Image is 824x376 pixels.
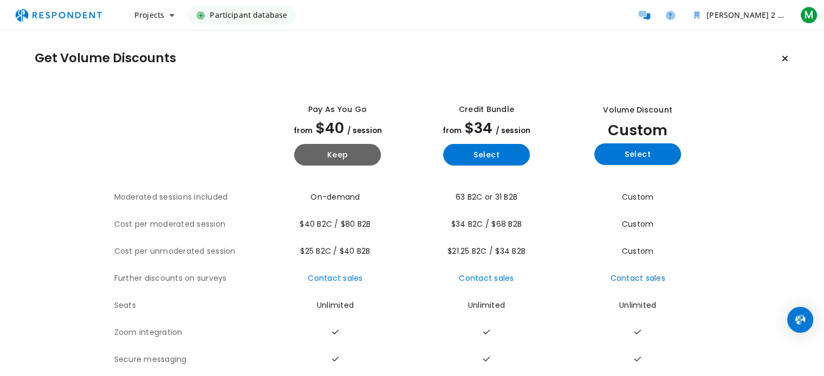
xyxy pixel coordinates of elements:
[9,5,108,25] img: respondent-logo.png
[787,307,813,333] div: Open Intercom Messenger
[774,48,796,69] button: Keep current plan
[294,144,381,166] button: Keep current yearly payg plan
[798,5,820,25] button: M
[134,10,164,20] span: Projects
[114,238,263,265] th: Cost per unmoderated session
[187,5,296,25] a: Participant database
[633,4,655,26] a: Message participants
[114,211,263,238] th: Cost per moderated session
[800,6,817,24] span: M
[300,246,370,256] span: $25 B2C / $40 B2B
[685,5,794,25] button: hafford 2 hafford Team
[608,120,667,140] span: Custom
[603,104,672,116] div: Volume Discount
[459,273,514,283] a: Contact sales
[451,219,522,229] span: $34 B2C / $68 B2B
[443,126,462,136] span: from
[317,300,354,311] span: Unlimited
[300,219,371,229] span: $40 B2C / $80 B2B
[126,5,183,25] button: Projects
[622,219,654,229] span: Custom
[465,118,492,138] span: $34
[210,5,287,25] span: Participant database
[310,192,360,202] span: On-demand
[347,126,382,136] span: / session
[443,144,530,166] button: Select yearly basic plan
[622,246,654,256] span: Custom
[35,51,176,66] h1: Get Volume Discounts
[308,273,362,283] a: Contact sales
[114,265,263,292] th: Further discounts on surveys
[459,104,514,115] div: Credit Bundle
[619,300,656,311] span: Unlimited
[622,192,654,202] span: Custom
[456,192,517,202] span: 63 B2C or 31 B2B
[114,319,263,346] th: Zoom integration
[114,184,263,211] th: Moderated sessions included
[114,346,263,373] th: Secure messaging
[114,292,263,319] th: Seats
[659,4,681,26] a: Help and support
[447,246,525,256] span: $21.25 B2C / $34 B2B
[294,126,313,136] span: from
[594,143,681,165] button: Select yearly custom_static plan
[468,300,505,311] span: Unlimited
[308,104,367,115] div: Pay as you go
[316,118,344,138] span: $40
[610,273,665,283] a: Contact sales
[496,126,530,136] span: / session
